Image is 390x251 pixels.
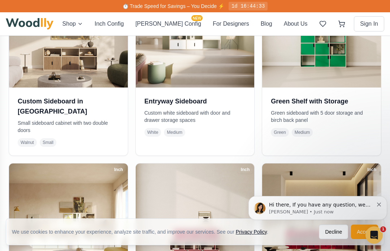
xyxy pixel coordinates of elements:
p: Custom white sideboard with door and drawer storage spaces [144,109,246,124]
img: Woodlly [6,18,53,30]
div: We use cookies to enhance your experience, analyze site traffic, and improve our services. See our . [12,228,274,235]
p: Green sideboard with 5 door storage and birch back panel [271,109,372,124]
p: Small sideboard cabinet with two double doors [18,119,119,134]
iframe: Intercom notifications message [246,181,390,231]
button: Inch Config [95,20,124,28]
button: About Us [284,20,308,28]
span: 1 [380,226,386,232]
a: Privacy Policy [236,229,267,235]
h3: Entryway Sideboard [144,96,246,106]
div: Inch [111,166,126,174]
div: 1d 16:44:33 [229,2,268,10]
button: For Designers [213,20,249,28]
button: Sign In [354,16,384,31]
span: Medium [292,128,313,137]
button: Accept [351,225,378,239]
span: Green [271,128,289,137]
button: Decline [319,225,348,239]
div: Inch [238,166,253,174]
span: NEW [191,15,203,21]
span: White [144,128,161,137]
div: Inch [364,166,380,174]
span: Small [40,138,56,147]
button: [PERSON_NAME] ConfigNEW [135,20,201,28]
iframe: Intercom live chat [365,226,383,244]
h3: Custom Sideboard in [GEOGRAPHIC_DATA] [18,96,119,116]
h3: Green Shelf with Storage [271,96,372,106]
button: Shop [62,20,83,28]
span: ⏱️ Trade Speed for Savings – You Decide ⚡ [122,3,224,9]
button: Blog [261,20,272,28]
span: Walnut [18,138,37,147]
span: Medium [164,128,185,137]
